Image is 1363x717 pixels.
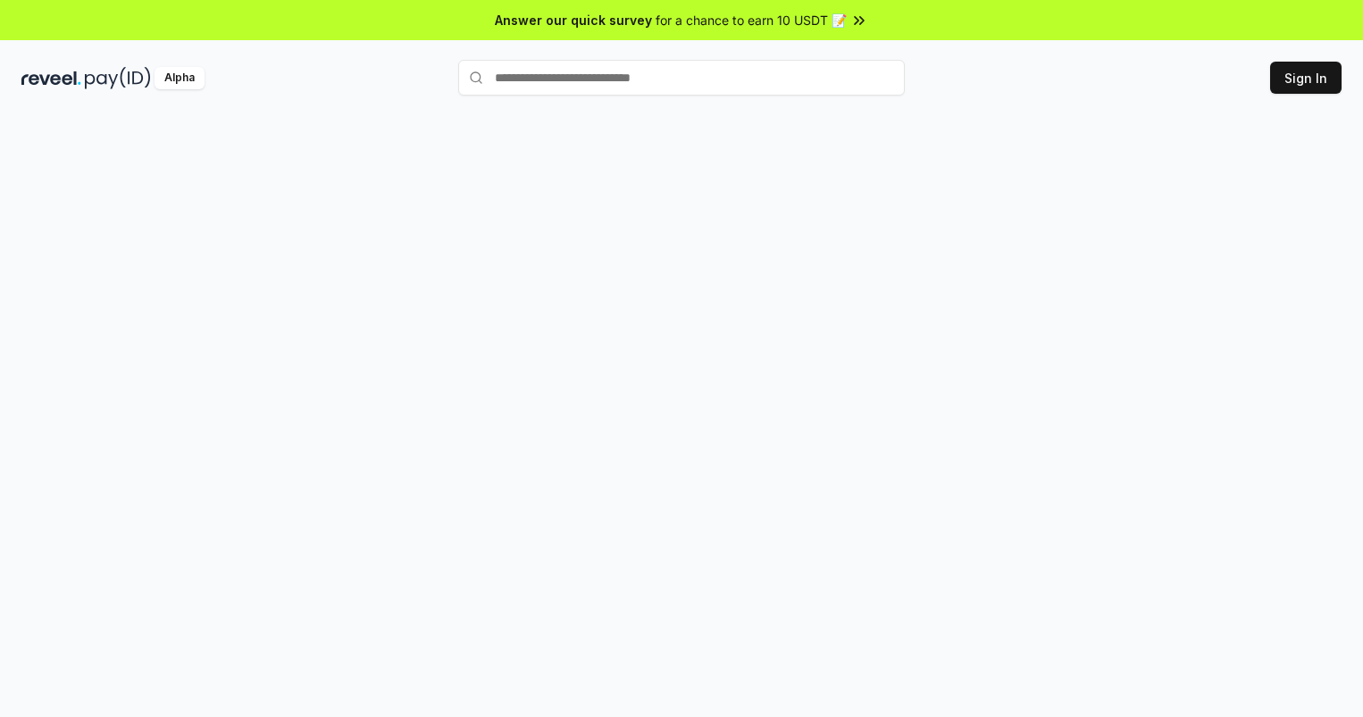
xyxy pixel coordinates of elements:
span: for a chance to earn 10 USDT 📝 [656,11,847,29]
div: Alpha [155,67,205,89]
button: Sign In [1270,62,1342,94]
span: Answer our quick survey [495,11,652,29]
img: pay_id [85,67,151,89]
img: reveel_dark [21,67,81,89]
